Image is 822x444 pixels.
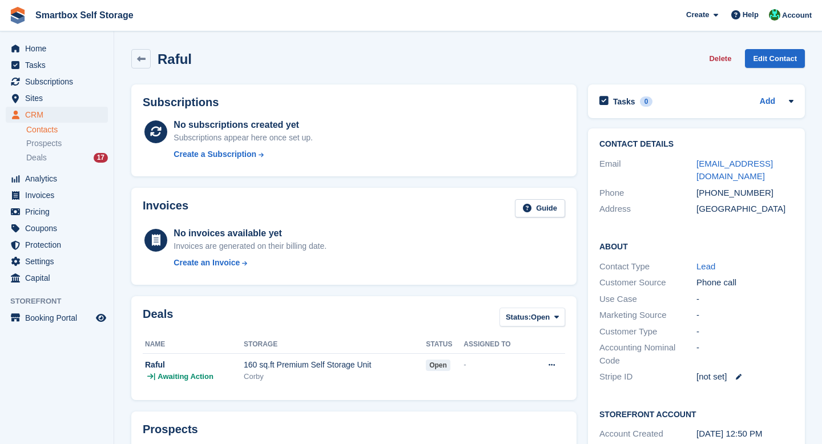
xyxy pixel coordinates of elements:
span: Help [743,9,759,21]
span: Awaiting Action [158,371,213,382]
div: [DATE] 12:50 PM [696,427,793,441]
span: Tasks [25,57,94,73]
div: - [696,325,793,338]
h2: Invoices [143,199,188,218]
div: - [696,309,793,322]
div: No subscriptions created yet [174,118,313,132]
div: 160 sq.ft Premium Self Storage Unit [244,359,426,371]
span: Booking Portal [25,310,94,326]
a: Guide [515,199,565,218]
a: Create a Subscription [174,148,313,160]
div: Stripe ID [599,370,696,384]
h2: About [599,240,793,252]
div: Subscriptions appear here once set up. [174,132,313,144]
div: Phone [599,187,696,200]
span: Deals [26,152,47,163]
h2: Contact Details [599,140,793,149]
button: Delete [704,49,736,68]
h2: Storefront Account [599,408,793,419]
span: Home [25,41,94,56]
div: [GEOGRAPHIC_DATA] [696,203,793,216]
span: | [154,371,155,382]
span: Coupons [25,220,94,236]
a: Smartbox Self Storage [31,6,138,25]
div: 17 [94,153,108,163]
div: Use Case [599,293,696,306]
a: Prospects [26,138,108,150]
img: stora-icon-8386f47178a22dfd0bd8f6a31ec36ba5ce8667c1dd55bd0f319d3a0aa187defe.svg [9,7,26,24]
span: Invoices [25,187,94,203]
div: Create a Subscription [174,148,256,160]
div: [PHONE_NUMBER] [696,187,793,200]
a: menu [6,107,108,123]
a: menu [6,237,108,253]
a: Add [760,95,775,108]
span: Create [686,9,709,21]
a: menu [6,74,108,90]
span: Subscriptions [25,74,94,90]
h2: Raful [158,51,192,67]
th: Storage [244,336,426,354]
a: menu [6,41,108,56]
div: Email [599,158,696,183]
div: - [696,293,793,306]
div: Invoices are generated on their billing date. [174,240,327,252]
span: Analytics [25,171,94,187]
span: Account [782,10,812,21]
a: Deals 17 [26,152,108,164]
h2: Subscriptions [143,96,565,109]
div: [not set] [696,370,793,384]
a: Preview store [94,311,108,325]
span: Capital [25,270,94,286]
div: Address [599,203,696,216]
div: Raful [145,359,244,371]
a: menu [6,310,108,326]
th: Assigned to [464,336,531,354]
a: Contacts [26,124,108,135]
a: menu [6,57,108,73]
div: Phone call [696,276,793,289]
span: Protection [25,237,94,253]
button: Status: Open [499,308,565,326]
a: Edit Contact [745,49,805,68]
h2: Prospects [143,423,198,436]
a: Create an Invoice [174,257,327,269]
div: 0 [640,96,653,107]
span: Storefront [10,296,114,307]
span: Sites [25,90,94,106]
span: open [426,360,450,371]
div: Create an Invoice [174,257,240,269]
h2: Tasks [613,96,635,107]
div: Contact Type [599,260,696,273]
h2: Deals [143,308,173,329]
span: Pricing [25,204,94,220]
div: No invoices available yet [174,227,327,240]
span: Prospects [26,138,62,149]
div: Corby [244,371,426,382]
div: Customer Type [599,325,696,338]
div: Marketing Source [599,309,696,322]
div: Customer Source [599,276,696,289]
span: CRM [25,107,94,123]
a: menu [6,220,108,236]
a: menu [6,204,108,220]
a: menu [6,187,108,203]
a: menu [6,90,108,106]
span: Settings [25,253,94,269]
th: Status [426,336,464,354]
a: menu [6,253,108,269]
span: Open [531,312,550,323]
a: Lead [696,261,715,271]
div: Account Created [599,427,696,441]
span: Status: [506,312,531,323]
th: Name [143,336,244,354]
img: Elinor Shepherd [769,9,780,21]
div: - [464,359,531,370]
div: Accounting Nominal Code [599,341,696,367]
a: [EMAIL_ADDRESS][DOMAIN_NAME] [696,159,773,181]
a: menu [6,171,108,187]
div: - [696,341,793,367]
a: menu [6,270,108,286]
